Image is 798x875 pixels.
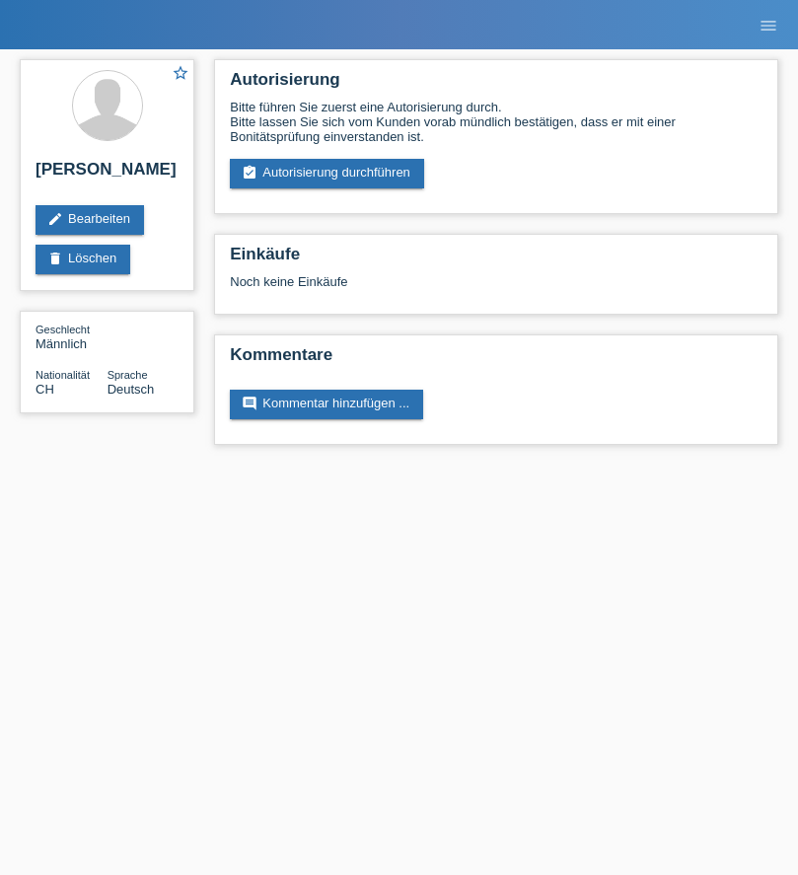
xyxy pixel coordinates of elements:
h2: Einkäufe [230,245,762,274]
i: delete [47,251,63,266]
i: comment [242,396,257,411]
span: Deutsch [108,382,155,397]
a: assignment_turned_inAutorisierung durchführen [230,159,424,188]
a: editBearbeiten [36,205,144,235]
span: Sprache [108,369,148,381]
a: star_border [172,64,189,85]
span: Geschlecht [36,324,90,335]
span: Nationalität [36,369,90,381]
h2: [PERSON_NAME] [36,160,179,189]
a: menu [749,19,788,31]
a: commentKommentar hinzufügen ... [230,390,423,419]
div: Noch keine Einkäufe [230,274,762,304]
i: assignment_turned_in [242,165,257,181]
div: Bitte führen Sie zuerst eine Autorisierung durch. Bitte lassen Sie sich vom Kunden vorab mündlich... [230,100,762,144]
i: edit [47,211,63,227]
i: menu [759,16,778,36]
a: deleteLöschen [36,245,130,274]
div: Männlich [36,322,108,351]
i: star_border [172,64,189,82]
h2: Autorisierung [230,70,762,100]
span: Schweiz [36,382,54,397]
h2: Kommentare [230,345,762,375]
